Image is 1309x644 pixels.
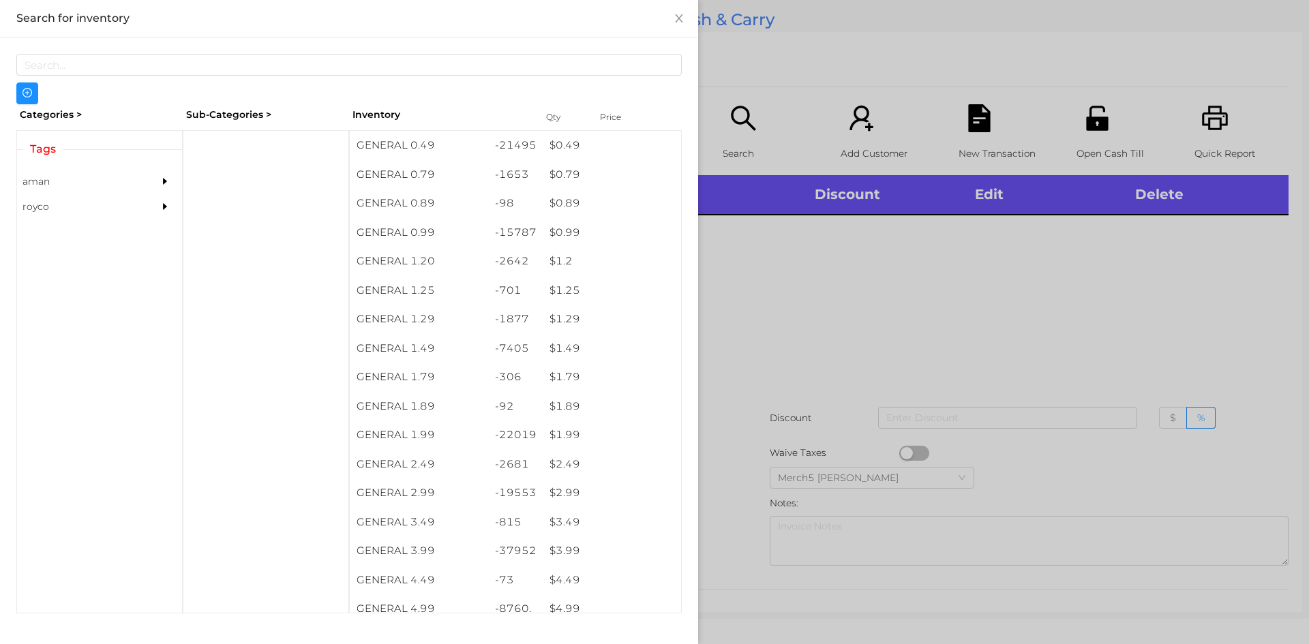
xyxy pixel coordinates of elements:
[543,305,681,334] div: $ 1.29
[488,305,543,334] div: -1877
[350,160,488,189] div: GENERAL 0.79
[488,566,543,595] div: -73
[543,189,681,218] div: $ 0.89
[543,420,681,450] div: $ 1.99
[488,420,543,450] div: -22019
[674,13,684,24] i: icon: close
[350,566,488,595] div: GENERAL 4.49
[350,392,488,421] div: GENERAL 1.89
[488,536,543,566] div: -37952
[16,54,682,76] input: Search...
[488,450,543,479] div: -2681
[350,536,488,566] div: GENERAL 3.99
[488,131,543,160] div: -21495
[350,247,488,276] div: GENERAL 1.20
[488,594,543,639] div: -8760.5
[350,594,488,624] div: GENERAL 4.99
[543,508,681,537] div: $ 3.49
[597,108,651,127] div: Price
[543,594,681,624] div: $ 4.99
[543,108,584,127] div: Qty
[350,334,488,363] div: GENERAL 1.49
[16,104,183,125] div: Categories >
[488,363,543,392] div: -306
[350,189,488,218] div: GENERAL 0.89
[543,566,681,595] div: $ 4.49
[488,478,543,508] div: -19553
[350,305,488,334] div: GENERAL 1.29
[350,363,488,392] div: GENERAL 1.79
[488,189,543,218] div: -98
[23,141,63,157] span: Tags
[488,508,543,537] div: -815
[543,160,681,189] div: $ 0.79
[543,478,681,508] div: $ 2.99
[543,218,681,247] div: $ 0.99
[543,363,681,392] div: $ 1.79
[543,276,681,305] div: $ 1.25
[17,194,141,219] div: royco
[543,536,681,566] div: $ 3.99
[352,108,529,122] div: Inventory
[488,160,543,189] div: -1653
[488,247,543,276] div: -2642
[350,450,488,479] div: GENERAL 2.49
[543,247,681,276] div: $ 1.2
[350,478,488,508] div: GENERAL 2.99
[16,82,38,104] button: icon: plus-circle
[183,104,349,125] div: Sub-Categories >
[160,177,170,186] i: icon: caret-right
[350,420,488,450] div: GENERAL 1.99
[160,202,170,211] i: icon: caret-right
[543,392,681,421] div: $ 1.89
[543,131,681,160] div: $ 0.49
[350,276,488,305] div: GENERAL 1.25
[350,218,488,247] div: GENERAL 0.99
[488,218,543,247] div: -15787
[350,508,488,537] div: GENERAL 3.49
[543,450,681,479] div: $ 2.49
[543,334,681,363] div: $ 1.49
[350,131,488,160] div: GENERAL 0.49
[16,11,682,26] div: Search for inventory
[488,276,543,305] div: -701
[17,169,141,194] div: aman
[488,392,543,421] div: -92
[488,334,543,363] div: -7405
